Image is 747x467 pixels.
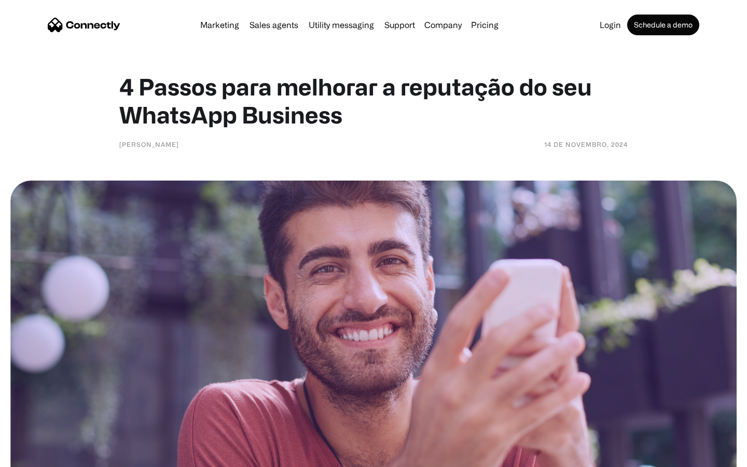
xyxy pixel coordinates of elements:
[48,17,120,33] a: home
[119,139,179,149] div: [PERSON_NAME]
[467,21,503,29] a: Pricing
[421,18,465,32] div: Company
[245,21,302,29] a: Sales agents
[119,73,628,129] h1: 4 Passos para melhorar a reputação do seu WhatsApp Business
[10,449,62,463] aside: Language selected: English
[380,21,419,29] a: Support
[596,21,625,29] a: Login
[21,449,62,463] ul: Language list
[196,21,243,29] a: Marketing
[424,18,462,32] div: Company
[627,15,699,35] a: Schedule a demo
[544,139,628,149] div: 14 de novembro, 2024
[305,21,378,29] a: Utility messaging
